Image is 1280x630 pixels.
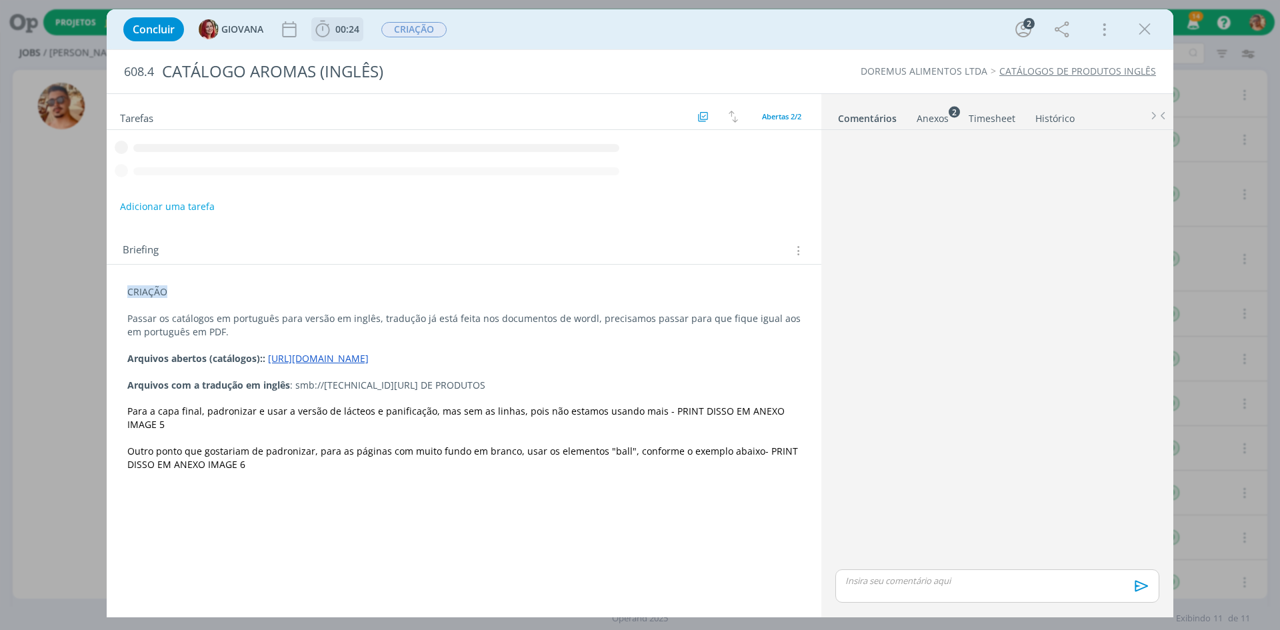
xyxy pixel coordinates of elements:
[268,352,369,365] a: [URL][DOMAIN_NAME]
[762,111,801,121] span: Abertas 2/2
[381,21,447,38] button: CRIAÇÃO
[1023,18,1035,29] div: 2
[312,19,363,40] button: 00:24
[124,65,154,79] span: 608.4
[127,379,801,392] p: : smb://[TECHNICAL_ID][URL] DE PRODUTOS
[107,9,1173,617] div: dialog
[157,55,721,88] div: CATÁLOGO AROMAS (INGLÊS)
[123,17,184,41] button: Concluir
[949,106,960,117] sup: 2
[968,106,1016,125] a: Timesheet
[199,19,219,39] img: G
[133,24,175,35] span: Concluir
[127,445,765,457] span: Outro ponto que gostariam de padronizar, para as páginas com muito fundo em branco, usar os eleme...
[127,379,290,391] strong: Arquivos com a tradução em inglês
[127,312,801,339] p: Passar os catálogos em português para versão em inglês, tradução já está feita nos documentos de ...
[127,405,787,431] span: Para a capa final, padronizar e usar a versão de lácteos e panificação, mas sem as linhas, pois n...
[917,112,949,125] div: Anexos
[127,445,801,471] span: - PRINT DISSO EM ANEXO IMAGE 6
[1013,19,1034,40] button: 2
[120,109,153,125] span: Tarefas
[127,285,167,298] span: CRIAÇÃO
[119,195,215,219] button: Adicionar uma tarefa
[123,242,159,259] span: Briefing
[127,352,265,365] strong: Arquivos abertos (catálogos)::
[837,106,897,125] a: Comentários
[1035,106,1075,125] a: Histórico
[999,65,1156,77] a: CATÁLOGOS DE PRODUTOS INGLÊS
[729,111,738,123] img: arrow-down-up.svg
[335,23,359,35] span: 00:24
[199,19,263,39] button: GGIOVANA
[861,65,987,77] a: DOREMUS ALIMENTOS LTDA
[381,22,447,37] span: CRIAÇÃO
[221,25,263,34] span: GIOVANA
